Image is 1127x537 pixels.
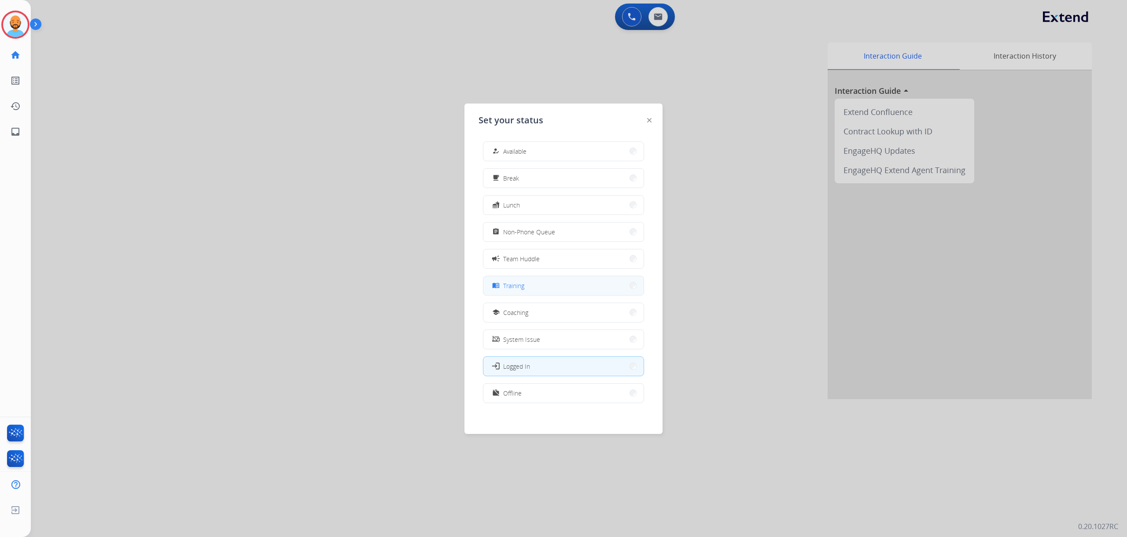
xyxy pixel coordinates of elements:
button: Logged In [483,357,644,376]
mat-icon: phonelink_off [492,336,500,343]
mat-icon: free_breakfast [492,174,500,182]
span: Break [503,174,519,183]
span: Logged In [503,362,530,371]
button: Coaching [483,303,644,322]
mat-icon: home [10,50,21,60]
mat-icon: history [10,101,21,111]
mat-icon: login [491,362,500,370]
mat-icon: how_to_reg [492,148,500,155]
mat-icon: assignment [492,228,500,236]
mat-icon: campaign [491,254,500,263]
mat-icon: work_off [492,389,500,397]
button: Offline [483,384,644,403]
span: Available [503,147,527,156]
span: System Issue [503,335,540,344]
button: Break [483,169,644,188]
mat-icon: fastfood [492,201,500,209]
button: Non-Phone Queue [483,222,644,241]
mat-icon: list_alt [10,75,21,86]
button: Lunch [483,196,644,215]
mat-icon: school [492,309,500,316]
button: Training [483,276,644,295]
span: Lunch [503,200,520,210]
span: Non-Phone Queue [503,227,555,237]
mat-icon: inbox [10,126,21,137]
button: Available [483,142,644,161]
span: Training [503,281,524,290]
span: Coaching [503,308,528,317]
button: System Issue [483,330,644,349]
span: Set your status [479,114,543,126]
img: avatar [3,12,28,37]
span: Offline [503,389,522,398]
img: close-button [647,118,652,122]
p: 0.20.1027RC [1078,521,1118,532]
button: Team Huddle [483,249,644,268]
span: Team Huddle [503,254,540,263]
mat-icon: menu_book [492,282,500,289]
